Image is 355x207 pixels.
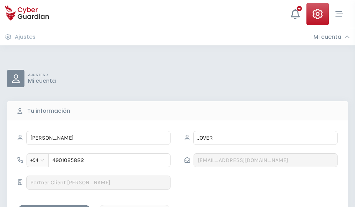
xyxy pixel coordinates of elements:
p: AJUSTES > [28,73,56,77]
div: Mi cuenta [313,34,350,40]
b: Tu información [27,107,70,115]
h3: Mi cuenta [313,34,341,40]
h3: Ajustes [15,34,36,40]
span: +54 [30,155,45,165]
p: Mi cuenta [28,77,56,84]
div: + [297,6,302,11]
